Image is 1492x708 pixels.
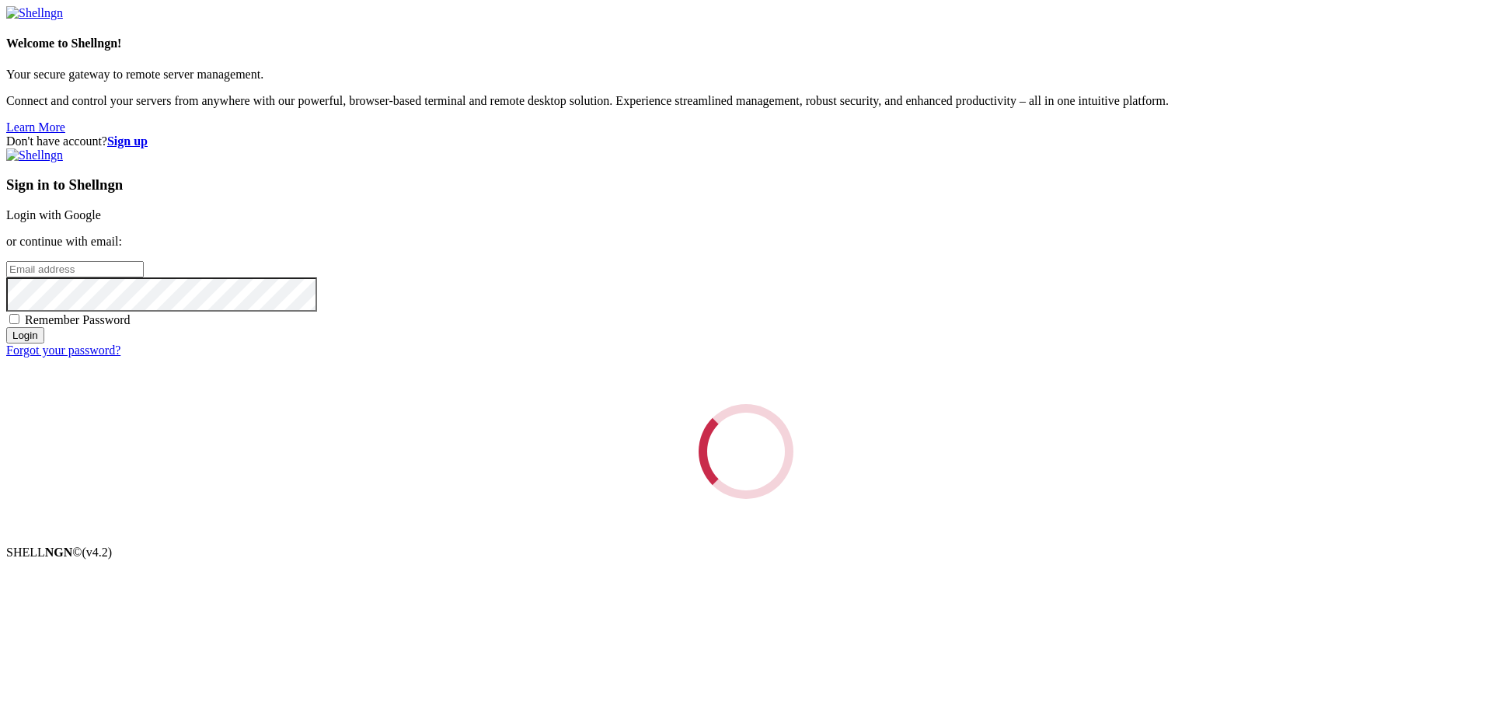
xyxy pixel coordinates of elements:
a: Sign up [107,134,148,148]
p: Your secure gateway to remote server management. [6,68,1486,82]
div: Don't have account? [6,134,1486,148]
p: Connect and control your servers from anywhere with our powerful, browser-based terminal and remo... [6,94,1486,108]
img: Shellngn [6,6,63,20]
h3: Sign in to Shellngn [6,176,1486,194]
a: Forgot your password? [6,344,120,357]
span: 4.2.0 [82,546,113,559]
span: SHELL © [6,546,112,559]
a: Learn More [6,120,65,134]
input: Email address [6,261,144,277]
div: Loading... [683,389,809,514]
input: Remember Password [9,314,19,324]
p: or continue with email: [6,235,1486,249]
h4: Welcome to Shellngn! [6,37,1486,51]
input: Login [6,327,44,344]
a: Login with Google [6,208,101,221]
span: Remember Password [25,313,131,326]
img: Shellngn [6,148,63,162]
b: NGN [45,546,73,559]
